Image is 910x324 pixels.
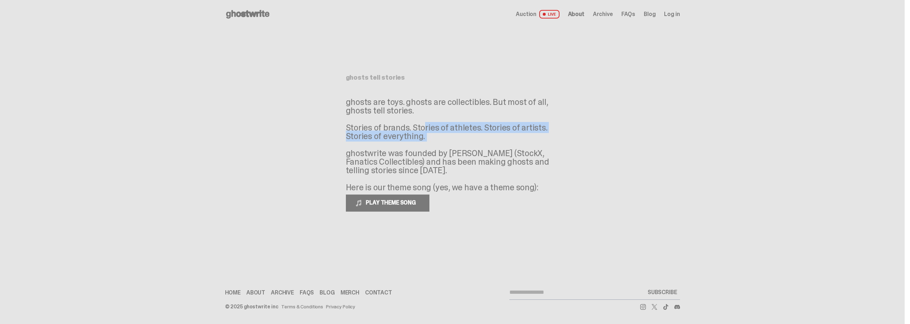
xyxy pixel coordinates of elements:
a: Privacy Policy [326,304,355,309]
a: Auction LIVE [516,10,559,18]
button: PLAY THEME SONG [346,195,429,212]
a: Merch [341,290,359,296]
button: SUBSCRIBE [645,285,680,299]
span: PLAY THEME SONG [363,199,420,206]
p: ghosts are toys. ghosts are collectibles. But most of all, ghosts tell stories. Stories of brands... [346,98,559,192]
span: Auction [516,11,536,17]
a: Terms & Conditions [281,304,323,309]
a: FAQs [621,11,635,17]
h1: ghosts tell stories [346,74,559,81]
span: LIVE [539,10,560,18]
a: Home [225,290,241,296]
a: Blog [320,290,334,296]
a: Blog [644,11,655,17]
a: FAQs [300,290,314,296]
a: Contact [365,290,392,296]
a: Archive [271,290,294,296]
a: Archive [593,11,613,17]
a: About [568,11,584,17]
a: About [246,290,265,296]
div: © 2025 ghostwrite inc [225,304,278,309]
a: Log in [664,11,680,17]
